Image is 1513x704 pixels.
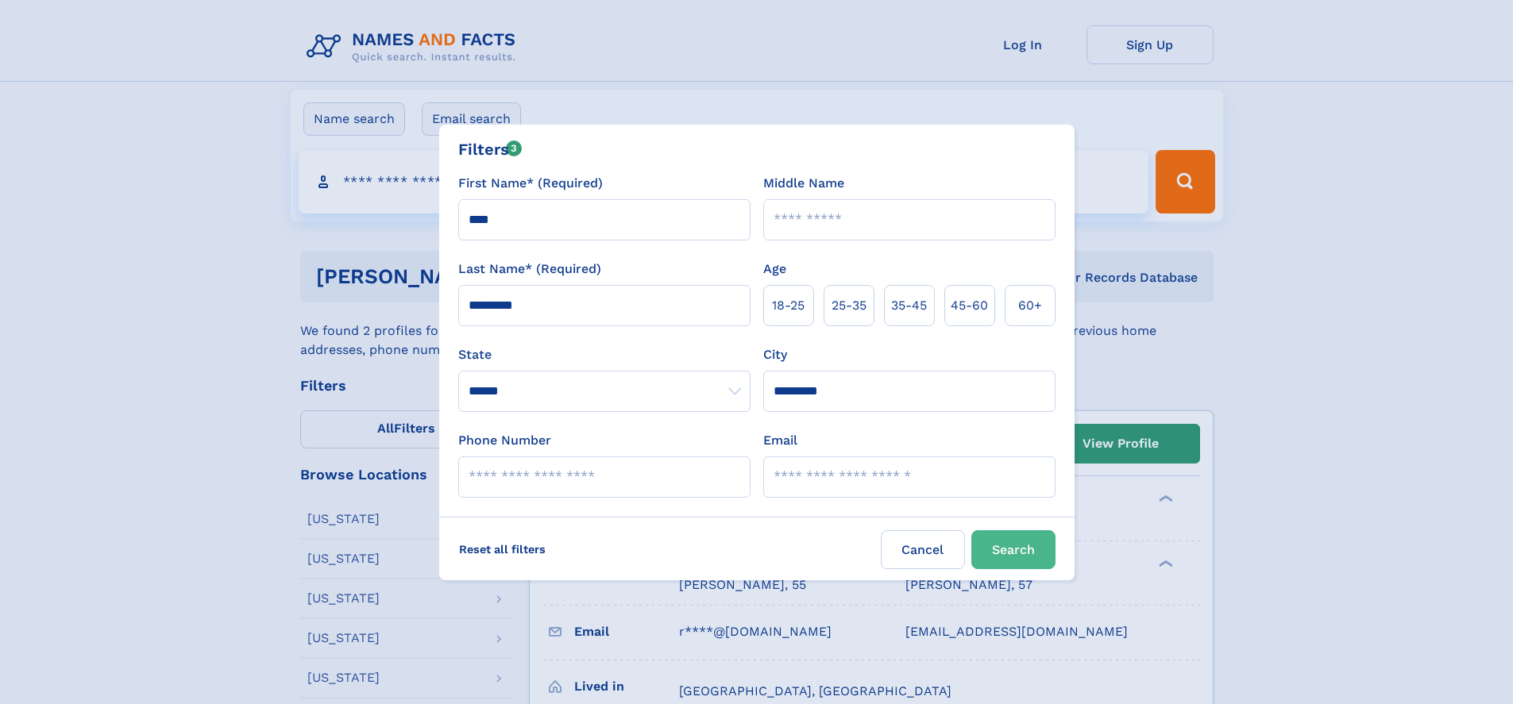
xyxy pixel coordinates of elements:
[891,296,927,315] span: 35‑45
[458,137,523,161] div: Filters
[458,174,603,193] label: First Name* (Required)
[763,345,787,364] label: City
[458,431,551,450] label: Phone Number
[881,530,965,569] label: Cancel
[772,296,805,315] span: 18‑25
[763,260,786,279] label: Age
[458,260,601,279] label: Last Name* (Required)
[763,431,797,450] label: Email
[763,174,844,193] label: Middle Name
[458,345,751,364] label: State
[1018,296,1042,315] span: 60+
[832,296,867,315] span: 25‑35
[971,530,1056,569] button: Search
[449,530,556,568] label: Reset all filters
[951,296,988,315] span: 45‑60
